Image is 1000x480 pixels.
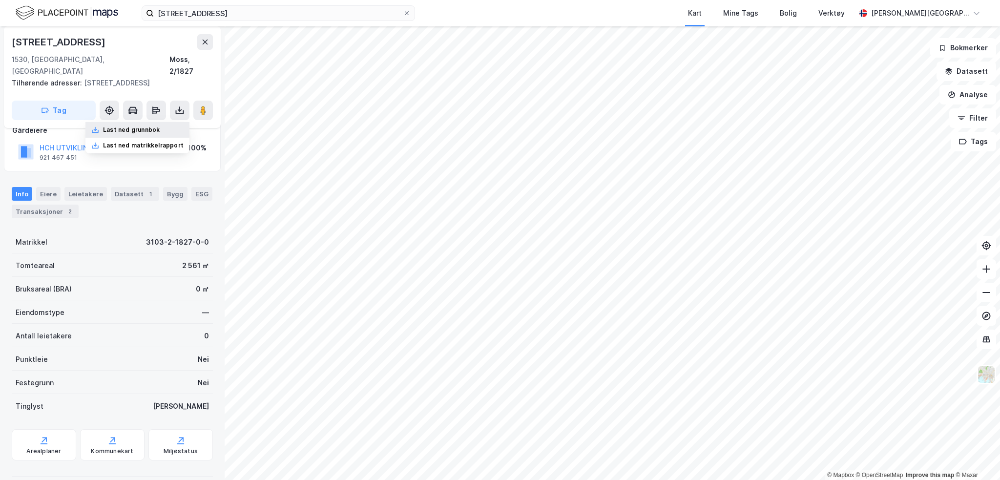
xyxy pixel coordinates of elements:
div: 921 467 451 [40,154,77,162]
button: Filter [949,108,996,128]
button: Datasett [937,62,996,81]
div: Nei [198,377,209,389]
div: — [202,307,209,318]
a: OpenStreetMap [856,472,903,479]
div: Kontrollprogram for chat [951,433,1000,480]
div: [STREET_ADDRESS] [12,34,107,50]
div: Punktleie [16,354,48,365]
div: Eiendomstype [16,307,64,318]
div: Miljøstatus [164,447,198,455]
div: Nei [198,354,209,365]
div: Last ned matrikkelrapport [103,142,184,149]
div: 3103-2-1827-0-0 [146,236,209,248]
button: Analyse [939,85,996,104]
div: 1 [146,189,155,199]
div: Eiere [36,187,61,201]
div: Tomteareal [16,260,55,271]
div: 1530, [GEOGRAPHIC_DATA], [GEOGRAPHIC_DATA] [12,54,169,77]
button: Tag [12,101,96,120]
div: Leietakere [64,187,107,201]
div: ESG [191,187,212,201]
input: Søk på adresse, matrikkel, gårdeiere, leietakere eller personer [154,6,403,21]
img: Z [977,365,996,384]
div: Festegrunn [16,377,54,389]
div: 0 ㎡ [196,283,209,295]
img: logo.f888ab2527a4732fd821a326f86c7f29.svg [16,4,118,21]
div: Antall leietakere [16,330,72,342]
div: 100% [187,142,207,154]
div: Datasett [111,187,159,201]
div: [STREET_ADDRESS] [12,77,205,89]
div: [PERSON_NAME] [153,400,209,412]
div: Moss, 2/1827 [169,54,213,77]
button: Tags [951,132,996,151]
div: Matrikkel [16,236,47,248]
button: Bokmerker [930,38,996,58]
a: Improve this map [906,472,954,479]
div: Bygg [163,187,187,201]
div: Verktøy [818,7,845,19]
div: Mine Tags [723,7,758,19]
div: Info [12,187,32,201]
div: Kart [688,7,702,19]
iframe: Chat Widget [951,433,1000,480]
a: Mapbox [827,472,854,479]
div: Bruksareal (BRA) [16,283,72,295]
div: Gårdeiere [12,125,212,136]
div: 2 561 ㎡ [182,260,209,271]
div: Tinglyst [16,400,43,412]
div: Kommunekart [91,447,133,455]
div: Last ned grunnbok [103,126,160,134]
div: Bolig [780,7,797,19]
div: Transaksjoner [12,205,79,218]
div: 2 [65,207,75,216]
span: Tilhørende adresser: [12,79,84,87]
div: 0 [204,330,209,342]
div: [PERSON_NAME][GEOGRAPHIC_DATA] [871,7,969,19]
div: Arealplaner [26,447,61,455]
